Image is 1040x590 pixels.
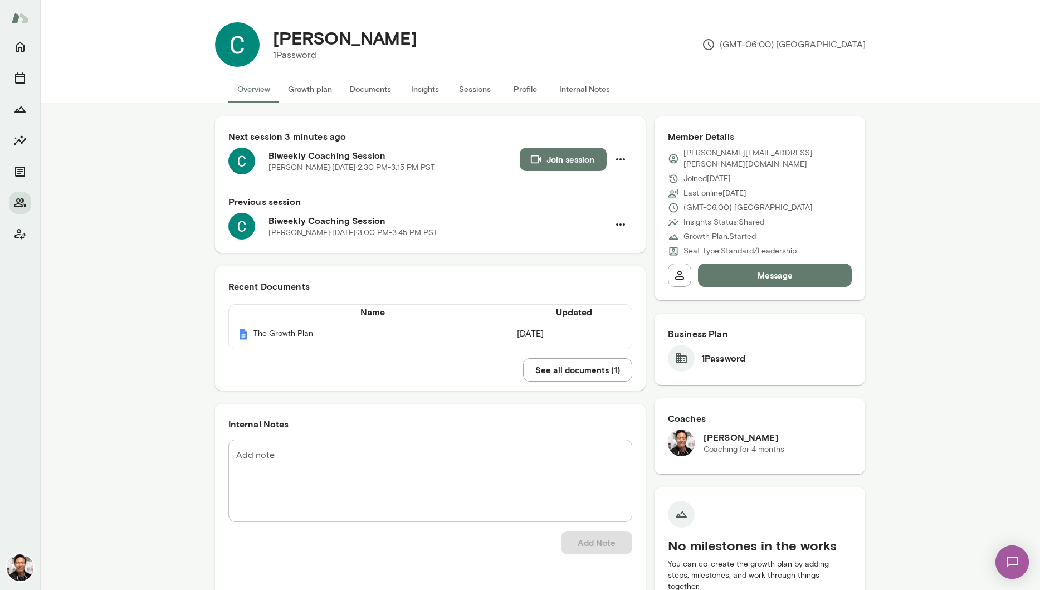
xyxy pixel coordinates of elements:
[668,412,852,425] h6: Coaches
[341,76,400,103] button: Documents
[228,417,632,431] h6: Internal Notes
[9,67,31,89] button: Sessions
[450,76,500,103] button: Sessions
[229,305,516,319] th: Name
[668,430,695,456] img: Albert Villarde
[9,36,31,58] button: Home
[268,227,438,238] p: [PERSON_NAME] · [DATE] · 3:00 PM-3:45 PM PST
[279,76,341,103] button: Growth plan
[698,264,852,287] button: Message
[683,148,852,170] p: [PERSON_NAME][EMAIL_ADDRESS][PERSON_NAME][DOMAIN_NAME]
[7,554,33,581] img: Albert Villarde
[683,202,813,213] p: (GMT-06:00) [GEOGRAPHIC_DATA]
[500,76,550,103] button: Profile
[9,223,31,245] button: Client app
[683,217,764,228] p: Insights Status: Shared
[229,319,516,349] th: The Growth Plan
[228,280,632,293] h6: Recent Documents
[516,305,632,319] th: Updated
[516,319,632,349] td: [DATE]
[273,48,417,62] p: 1Password
[273,27,417,48] h4: [PERSON_NAME]
[400,76,450,103] button: Insights
[9,192,31,214] button: Members
[523,358,632,382] button: See all documents (1)
[228,130,632,143] h6: Next session 3 minutes ago
[268,162,435,173] p: [PERSON_NAME] · [DATE] · 2:30 PM-3:15 PM PST
[704,444,784,455] p: Coaching for 4 months
[9,160,31,183] button: Documents
[520,148,607,171] button: Join session
[228,195,632,208] h6: Previous session
[701,352,745,365] h6: 1Password
[268,214,609,227] h6: Biweekly Coaching Session
[683,188,746,199] p: Last online [DATE]
[683,231,756,242] p: Growth Plan: Started
[704,431,784,444] h6: [PERSON_NAME]
[683,246,797,257] p: Seat Type: Standard/Leadership
[9,98,31,120] button: Growth Plan
[702,38,866,51] p: (GMT-06:00) [GEOGRAPHIC_DATA]
[11,7,29,28] img: Mento
[668,130,852,143] h6: Member Details
[683,173,731,184] p: Joined [DATE]
[215,22,260,67] img: Christina Brady
[238,329,249,340] img: Mento
[668,537,852,554] h5: No milestones in the works
[268,149,520,162] h6: Biweekly Coaching Session
[9,129,31,152] button: Insights
[550,76,619,103] button: Internal Notes
[668,327,852,340] h6: Business Plan
[228,76,279,103] button: Overview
